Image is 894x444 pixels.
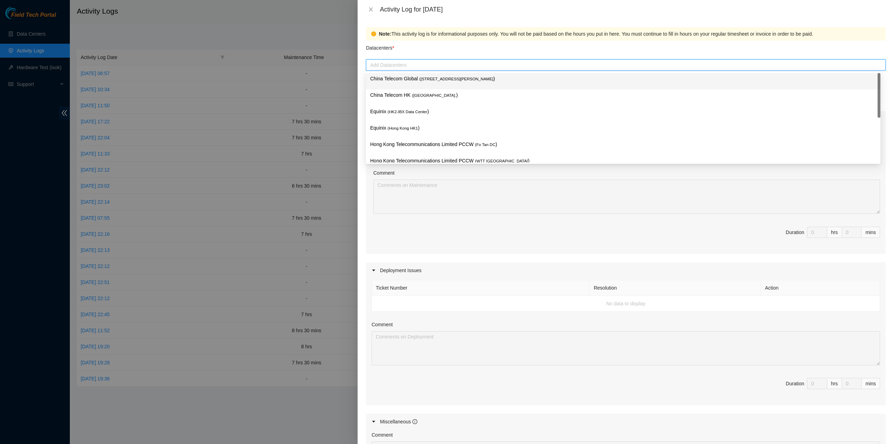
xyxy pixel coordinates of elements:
p: Equinix ) [370,108,876,116]
textarea: Comment [372,331,880,365]
p: Equinix ) [370,124,876,132]
span: caret-right [372,420,376,424]
textarea: Comment [373,180,880,214]
th: Action [761,280,880,296]
div: hrs [827,378,842,389]
p: China Telecom HK ) [370,91,876,99]
span: ( [STREET_ADDRESS][PERSON_NAME] [419,77,493,81]
span: ( Fo Tan DC [475,143,496,147]
p: China Telecom Global ) [370,75,876,83]
span: exclamation-circle [371,31,376,36]
div: hrs [827,227,842,238]
label: Comment [373,169,395,177]
p: Hong Kong Telecommunications Limited PCCW ) [370,140,876,148]
button: Close [366,6,376,13]
span: ( HK2-IBX Data Center [388,110,427,114]
td: No data to display [372,296,880,312]
div: Deployment Issues [366,262,886,278]
div: Duration [786,228,804,236]
strong: Note: [379,30,391,38]
div: Miscellaneous info-circle [366,414,886,430]
div: Miscellaneous [380,418,417,425]
span: ( WTT [GEOGRAPHIC_DATA] [475,159,528,163]
span: caret-right [372,268,376,272]
th: Ticket Number [372,280,590,296]
div: Activity Log for [DATE] [380,6,886,13]
div: mins [862,227,880,238]
span: info-circle [412,419,417,424]
p: Datacenters [366,41,394,52]
th: Resolution [590,280,761,296]
div: Duration [786,380,804,387]
span: close [368,7,374,12]
p: Hong Kong Telecommunications Limited PCCW ) [370,157,876,165]
span: ( Hong Kong HK1 [388,126,418,130]
div: mins [862,378,880,389]
label: Comment [372,431,393,439]
div: This activity log is for informational purposes only. You will not be paid based on the hours you... [379,30,880,38]
span: ( [GEOGRAPHIC_DATA]. [412,93,456,97]
label: Comment [372,321,393,328]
